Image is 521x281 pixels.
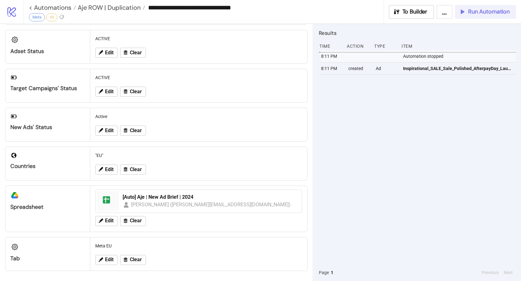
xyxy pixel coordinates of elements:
button: Clear [120,126,146,136]
div: Item [401,40,516,52]
div: Action [346,40,369,52]
span: Edit [105,128,114,133]
span: Run Automation [468,8,510,15]
div: Automation stopped [402,50,518,62]
button: Edit [95,48,118,58]
button: Clear [120,87,146,97]
button: Edit [95,87,118,97]
div: New Ads' Status [10,124,85,131]
span: Clear [130,128,142,133]
span: Aje ROW | Duplication [76,3,141,12]
span: Clear [130,257,142,262]
div: 8:11 PM [320,62,343,74]
button: ... [436,5,452,19]
span: Clear [130,167,142,172]
span: Clear [130,218,142,224]
div: Meta [29,13,45,21]
div: created [348,62,371,74]
a: Inspirational_SALE_Sale_Polished_AfterpayDay_Launch_DPA_Catalogue - Product Set_20250814_Automati... [403,62,513,74]
span: To Builder [402,8,428,15]
span: Page [319,269,329,276]
span: Clear [130,50,142,56]
button: Edit [95,216,118,226]
div: [Auto] Aje | New Ad Brief | 2024 [123,194,298,201]
span: Edit [105,218,114,224]
button: Edit [95,165,118,175]
div: Adset Status [10,48,85,55]
button: Clear [120,216,146,226]
a: < Automations [29,4,76,11]
div: Countries [10,163,85,170]
div: 8:11 PM [320,50,343,62]
div: Type [374,40,396,52]
div: Time [319,40,342,52]
button: Run Automation [455,5,516,19]
button: Clear [120,165,146,175]
span: Edit [105,50,114,56]
div: ACTIVE [93,72,305,84]
div: [PERSON_NAME] ([PERSON_NAME][EMAIL_ADDRESS][DOMAIN_NAME]) [131,201,291,208]
button: Next [502,269,515,276]
div: ACTIVE [93,33,305,45]
button: To Builder [389,5,434,19]
button: Previous [480,269,501,276]
span: Edit [105,89,114,95]
button: Edit [95,255,118,265]
button: Edit [95,126,118,136]
span: Clear [130,89,142,95]
button: 1 [329,269,335,276]
div: v5 [46,13,57,21]
div: Spreadsheet [10,203,85,211]
div: Target Campaigns' Status [10,85,85,92]
div: Meta EU [93,240,305,252]
span: Edit [105,167,114,172]
span: Inspirational_SALE_Sale_Polished_AfterpayDay_Launch_DPA_Catalogue - Product Set_20250814_Automati... [403,65,513,72]
button: Clear [120,48,146,58]
a: Aje ROW | Duplication [76,4,145,11]
span: Edit [105,257,114,262]
div: Ad [375,62,398,74]
div: Tab [10,255,85,262]
div: "EU" [93,149,305,161]
div: Active [93,111,305,122]
button: Clear [120,255,146,265]
h2: Results [319,29,516,37]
